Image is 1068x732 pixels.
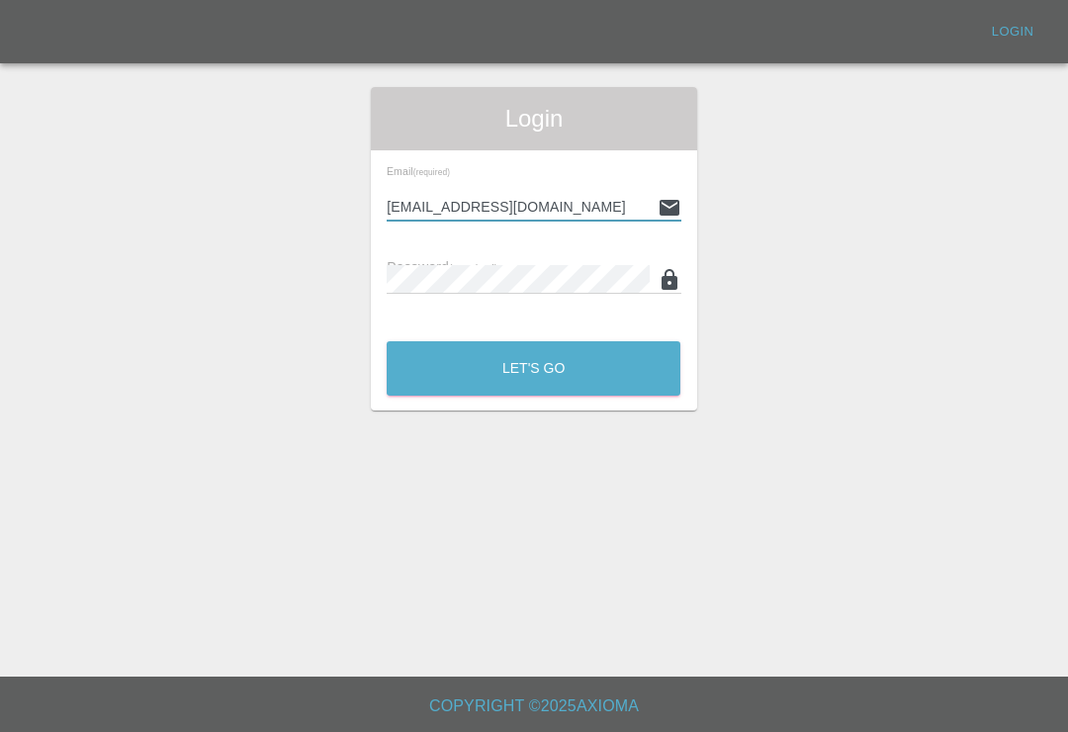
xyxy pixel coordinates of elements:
[413,168,450,177] small: (required)
[387,165,450,177] span: Email
[387,341,680,396] button: Let's Go
[981,17,1044,47] a: Login
[387,103,680,135] span: Login
[16,692,1052,720] h6: Copyright © 2025 Axioma
[449,262,498,274] small: (required)
[387,259,497,275] span: Password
